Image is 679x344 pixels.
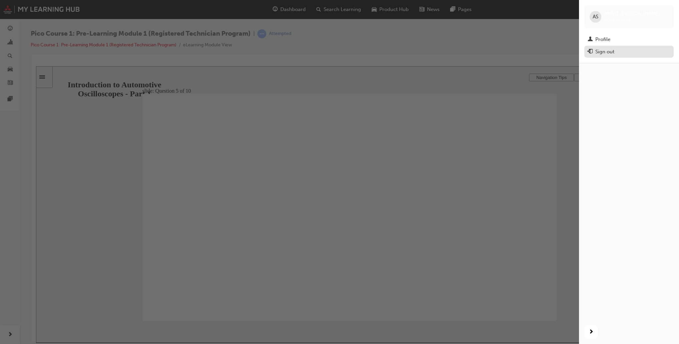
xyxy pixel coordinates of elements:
span: next-icon [589,328,594,336]
a: Profile [584,33,674,46]
span: exit-icon [588,49,593,55]
span: man-icon [588,37,593,43]
span: 0005962185 [604,17,631,23]
div: Profile [595,36,610,43]
span: AMRIT [PERSON_NAME] [604,11,660,17]
button: Sign out [584,46,674,58]
div: Sign out [595,48,614,56]
span: AS [593,13,598,21]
